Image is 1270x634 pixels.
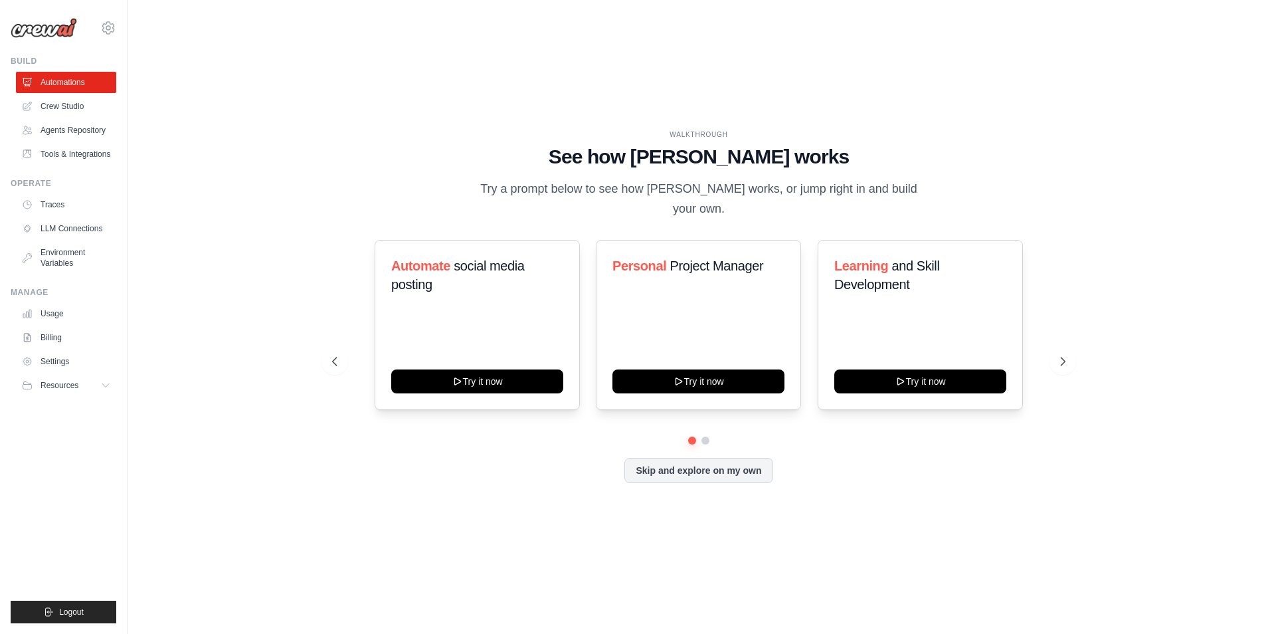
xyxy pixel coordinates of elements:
span: Logout [59,607,84,617]
button: Logout [11,601,116,623]
span: Resources [41,380,78,391]
p: Try a prompt below to see how [PERSON_NAME] works, or jump right in and build your own. [476,179,922,219]
a: Settings [16,351,116,372]
a: Tools & Integrations [16,144,116,165]
span: and Skill Development [834,259,939,292]
a: Traces [16,194,116,215]
button: Skip and explore on my own [624,458,772,483]
div: Operate [11,178,116,189]
span: Learning [834,259,888,273]
button: Try it now [391,370,563,393]
a: Automations [16,72,116,93]
a: LLM Connections [16,218,116,239]
div: WALKTHROUGH [332,130,1065,140]
button: Try it now [834,370,1006,393]
a: Billing [16,327,116,348]
img: Logo [11,18,77,38]
a: Agents Repository [16,120,116,141]
a: Crew Studio [16,96,116,117]
button: Try it now [612,370,784,393]
div: Manage [11,287,116,298]
span: Personal [612,259,666,273]
div: Build [11,56,116,66]
span: social media posting [391,259,525,292]
a: Usage [16,303,116,324]
span: Project Manager [670,259,764,273]
span: Automate [391,259,450,273]
button: Resources [16,375,116,396]
h1: See how [PERSON_NAME] works [332,145,1065,169]
a: Environment Variables [16,242,116,274]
